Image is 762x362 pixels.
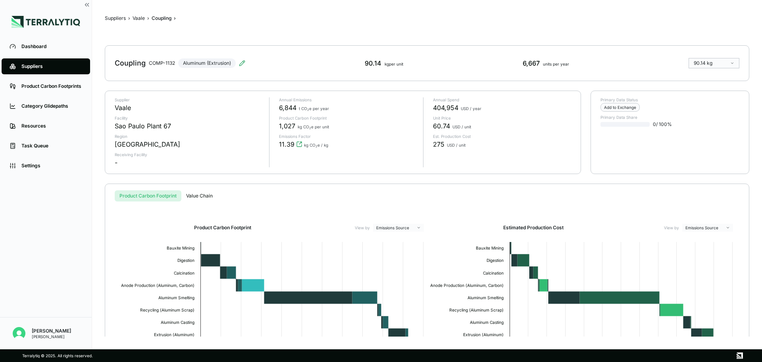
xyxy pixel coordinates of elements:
[483,271,504,275] text: Calcination
[115,134,263,139] p: Region
[316,145,317,148] sub: 2
[279,97,417,102] p: Annual Emissions
[21,123,82,129] div: Resources
[279,121,295,131] span: 1,027
[115,152,263,157] p: Receiving Facility
[430,283,504,288] text: Anode Production (Aluminum, Carbon)
[177,258,194,263] text: Digestion
[115,121,171,131] div: Sao Paulo Plant 67
[279,116,417,120] p: Product Carbon Footprint
[21,163,82,169] div: Settings
[13,327,25,340] img: Anirudh Verma
[115,139,180,149] div: [GEOGRAPHIC_DATA]
[174,15,176,21] span: ›
[476,246,504,251] text: Bauxite Mining
[523,58,569,68] div: 6,667
[296,141,302,147] svg: View audit trail
[433,134,571,139] p: Est. Production Cost
[21,83,82,89] div: Product Carbon Footprints
[115,58,146,68] div: Coupling
[682,224,733,232] button: Emissions Source
[105,15,126,21] button: Suppliers
[115,116,263,120] p: Facility
[307,108,309,112] sub: 2
[161,320,194,325] text: Aluminum Casting
[10,324,29,343] button: Open user button
[543,62,569,66] span: units per year
[447,143,466,147] span: USD / unit
[433,116,571,120] p: Unit Price
[503,225,564,231] h2: Estimated Production Cost
[470,320,504,325] text: Aluminum Casting
[600,103,640,112] div: Add to Exchange
[304,143,328,147] span: kg CO e / kg
[298,124,329,129] span: kg CO e per unit
[600,97,739,102] p: Primary Data Status
[461,106,481,111] span: USD / year
[167,246,194,251] text: Bauxite Mining
[463,332,504,337] text: Extrusion (Aluminum)
[279,134,417,139] p: Emissions Factor
[133,15,145,21] button: Vaale
[12,16,80,28] img: Logo
[365,58,403,68] div: 90.14
[154,332,194,337] text: Extrusion (Aluminum)
[653,121,672,128] span: 0 / 100 %
[152,15,171,21] div: Coupling
[174,271,194,275] text: Calcination
[449,308,504,313] text: Recycling (Aluminum Scrap)
[115,190,181,201] button: Product Carbon Footprint
[279,139,294,149] span: 11.39
[194,225,251,231] h2: Product Carbon Footprint
[21,63,82,70] div: Suppliers
[664,225,679,230] label: View by
[149,60,175,66] div: COMP-1132
[355,225,370,230] label: View by
[115,97,263,102] p: Supplier
[600,115,739,120] p: Primary Data Share
[21,43,82,50] div: Dashboard
[115,190,739,201] div: s
[128,15,130,21] span: ›
[487,258,504,263] text: Digestion
[147,15,149,21] span: ›
[121,283,194,288] text: Anode Production (Aluminum, Carbon)
[299,106,329,111] span: t CO e per year
[385,62,403,66] span: kg per unit
[158,295,194,300] text: Aluminum Smelting
[373,224,424,232] button: Emissions Source
[181,190,217,201] button: Value Chain
[279,103,296,112] span: 6,844
[140,308,194,313] text: Recycling (Aluminum Scrap)
[115,103,131,112] div: Vaale
[689,58,739,68] button: 90.14 kg
[452,124,471,129] span: USD / unit
[433,103,458,112] span: 404,954
[433,97,571,102] p: Annual Spend
[433,121,450,131] span: 60.74
[21,143,82,149] div: Task Queue
[309,126,311,130] sub: 2
[32,334,71,339] div: [PERSON_NAME]
[468,295,504,300] text: Aluminum Smelting
[115,158,117,167] div: -
[21,103,82,109] div: Category Glidepaths
[32,328,71,334] div: [PERSON_NAME]
[433,139,444,149] span: 275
